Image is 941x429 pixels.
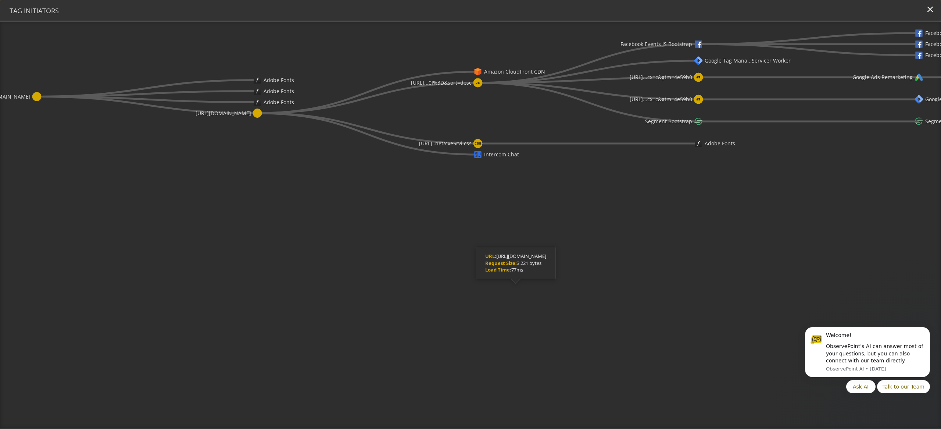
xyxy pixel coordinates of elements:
strong: URL: [485,253,496,259]
text: [URL][DOMAIN_NAME] [196,110,251,117]
text: [URL]...0I%3D&sort=desc [411,79,472,86]
div: [URL][DOMAIN_NAME] [485,253,546,260]
text: Google Ads Remarketing [852,74,913,81]
text: Intercom Chat [484,151,519,158]
text: [URL]..net/cxe5rvi.css [419,140,472,147]
strong: Load Time: [485,266,511,273]
text: Google Tag Mana...Servicer Worker [705,57,791,64]
iframe: Intercom notifications message [794,320,941,398]
div: 3,221 bytes [485,260,546,273]
strong: Request Size: [485,260,517,266]
mat-icon: close [925,4,935,14]
div: 77ms [485,266,546,273]
text: Adobe Fonts [264,99,294,106]
text: Adobe Fonts [264,88,294,95]
text: [URL]...cx=c&gtm=4e59b0 [630,74,692,81]
text: [URL]...cx=c&gtm=4e59b0 [630,96,692,103]
text: Amazon CloudFront CDN [484,68,545,75]
text: Segment Bootstrap [645,118,692,125]
text: Adobe Fonts [264,77,294,84]
text: Facebook Events JS Bootstrap [620,40,692,47]
text: Adobe Fonts [705,140,735,147]
h4: Tag Initiators [10,7,59,15]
